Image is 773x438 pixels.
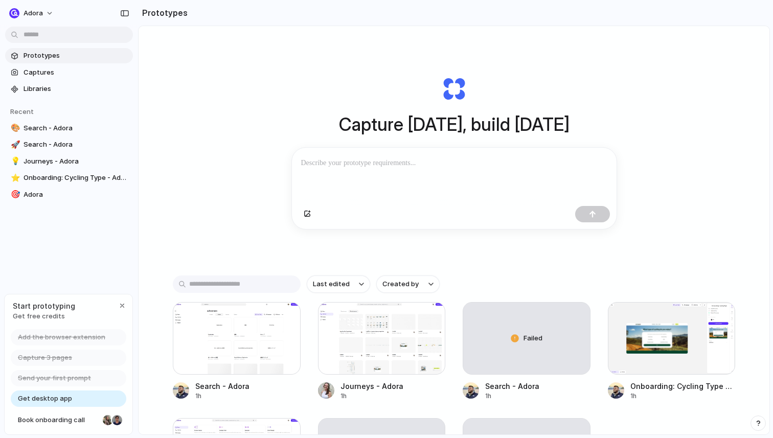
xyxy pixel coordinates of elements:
[111,414,123,426] div: Christian Iacullo
[313,279,350,289] span: Last edited
[382,279,419,289] span: Created by
[524,333,542,343] span: Failed
[463,302,590,401] a: FailedSearch - Adora1h
[18,373,91,383] span: Send your first prompt
[9,140,19,150] button: 🚀
[13,301,75,311] span: Start prototyping
[18,394,72,404] span: Get desktop app
[24,67,129,78] span: Captures
[138,7,188,19] h2: Prototypes
[608,302,736,401] a: Onboarding: Cycling Type - AdoraOnboarding: Cycling Type - Adora1h
[11,172,18,184] div: ⭐
[318,302,446,401] a: Journeys - AdoraJourneys - Adora1h
[376,275,440,293] button: Created by
[195,391,249,401] div: 1h
[630,391,736,401] div: 1h
[11,139,18,151] div: 🚀
[5,48,133,63] a: Prototypes
[5,65,133,80] a: Captures
[24,190,129,200] span: Adora
[173,302,301,401] a: Search - AdoraSearch - Adora1h
[24,173,129,183] span: Onboarding: Cycling Type - Adora
[18,415,99,425] span: Book onboarding call
[339,111,570,138] h1: Capture [DATE], build [DATE]
[5,187,133,202] a: 🎯Adora
[9,190,19,200] button: 🎯
[5,81,133,97] a: Libraries
[102,414,114,426] div: Nicole Kubica
[24,156,129,167] span: Journeys - Adora
[24,123,129,133] span: Search - Adora
[9,123,19,133] button: 🎨
[5,154,133,169] a: 💡Journeys - Adora
[18,332,105,342] span: Add the browser extension
[5,121,133,136] a: 🎨Search - Adora
[24,84,129,94] span: Libraries
[11,390,126,407] a: Get desktop app
[630,381,736,391] div: Onboarding: Cycling Type - Adora
[195,381,249,391] div: Search - Adora
[340,391,403,401] div: 1h
[11,155,18,167] div: 💡
[340,381,403,391] div: Journeys - Adora
[24,51,129,61] span: Prototypes
[18,353,72,363] span: Capture 3 pages
[13,311,75,321] span: Get free credits
[307,275,370,293] button: Last edited
[5,170,133,186] a: ⭐Onboarding: Cycling Type - Adora
[11,412,126,428] a: Book onboarding call
[485,391,539,401] div: 1h
[10,107,34,116] span: Recent
[9,173,19,183] button: ⭐
[24,8,43,18] span: adora
[24,140,129,150] span: Search - Adora
[11,189,18,200] div: 🎯
[11,122,18,134] div: 🎨
[5,137,133,152] a: 🚀Search - Adora
[5,5,59,21] button: adora
[485,381,539,391] div: Search - Adora
[9,156,19,167] button: 💡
